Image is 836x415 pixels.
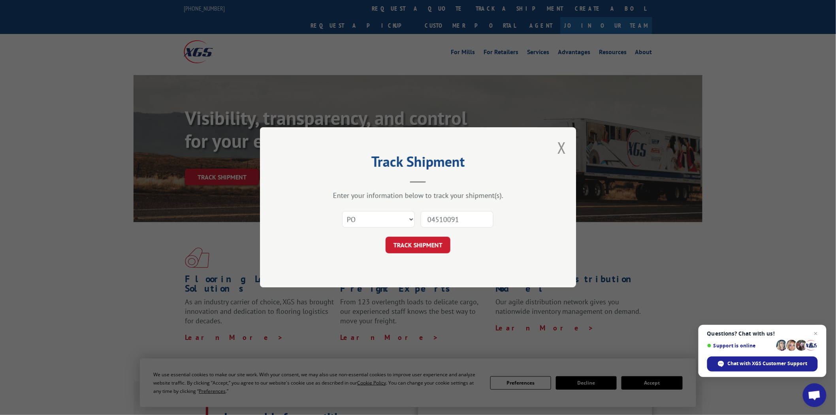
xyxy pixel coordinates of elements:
[421,211,493,228] input: Number(s)
[299,156,537,171] h2: Track Shipment
[557,137,566,158] button: Close modal
[707,330,818,337] span: Questions? Chat with us!
[707,357,818,372] div: Chat with XGS Customer Support
[707,343,774,349] span: Support is online
[803,383,827,407] div: Open chat
[299,191,537,200] div: Enter your information below to track your shipment(s).
[728,360,808,367] span: Chat with XGS Customer Support
[386,237,450,254] button: TRACK SHIPMENT
[811,329,821,338] span: Close chat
